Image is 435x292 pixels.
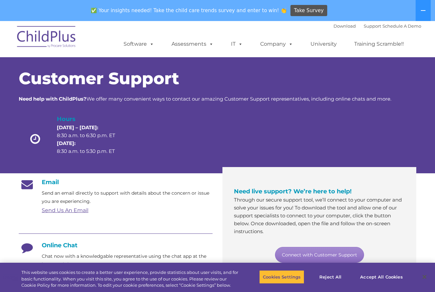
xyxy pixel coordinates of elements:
p: Through our secure support tool, we’ll connect to your computer and solve your issues for you! To... [234,196,405,235]
span: Need live support? We’re here to help! [234,188,352,195]
span: ✅ Your insights needed! Take the child care trends survey and enter to win! 👏 [88,4,289,17]
a: University [304,37,343,51]
button: Close [417,270,432,284]
p: 8:30 a.m. to 6:30 p.m. ET 8:30 a.m. to 5:30 p.m. ET [57,124,126,155]
a: Connect with Customer Support [275,247,364,263]
img: ChildPlus by Procare Solutions [14,21,80,54]
strong: [DATE] – [DATE]: [57,124,98,131]
div: This website uses cookies to create a better user experience, provide statistics about user visit... [21,269,239,289]
a: Company [254,37,300,51]
a: Download [333,23,356,29]
p: Send an email directly to support with details about the concern or issue you are experiencing. [42,189,213,206]
h4: Email [19,179,213,186]
span: We offer many convenient ways to contact our amazing Customer Support representatives, including ... [19,96,391,102]
p: Chat now with a knowledgable representative using the chat app at the bottom right. [42,252,213,269]
span: Customer Support [19,68,179,88]
a: Assessments [165,37,220,51]
span: Take Survey [294,5,324,16]
a: Support [364,23,381,29]
button: Cookies Settings [259,270,304,284]
a: Take Survey [290,5,328,16]
h4: Hours [57,114,126,124]
a: Training Scramble!! [348,37,410,51]
a: IT [224,37,249,51]
strong: [DATE]: [57,140,76,146]
h4: Online Chat [19,242,213,249]
strong: Need help with ChildPlus? [19,96,86,102]
button: Reject All [310,270,351,284]
button: Accept All Cookies [356,270,406,284]
a: Schedule A Demo [382,23,421,29]
font: | [333,23,421,29]
a: Software [117,37,161,51]
a: Send Us An Email [42,207,88,213]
